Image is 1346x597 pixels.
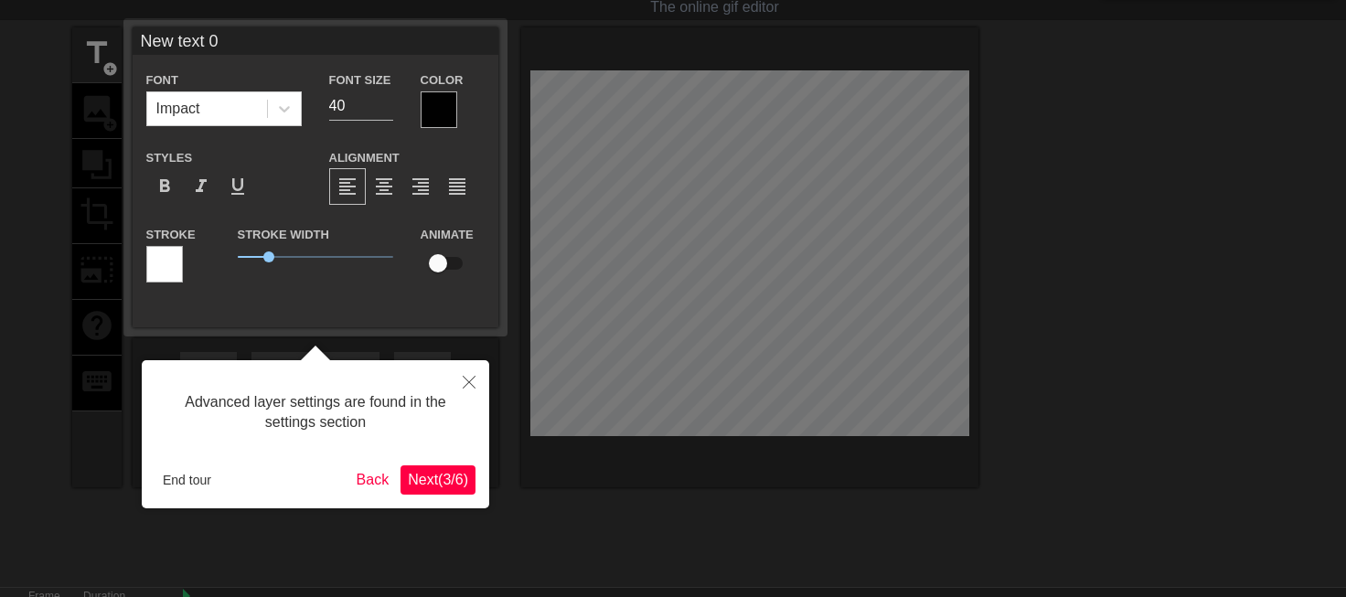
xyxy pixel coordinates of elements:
button: End tour [155,466,219,494]
span: Next ( 3 / 6 ) [408,472,468,487]
button: Next [401,465,475,495]
div: Advanced layer settings are found in the settings section [155,374,475,452]
button: Close [449,360,489,402]
button: Back [349,465,397,495]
